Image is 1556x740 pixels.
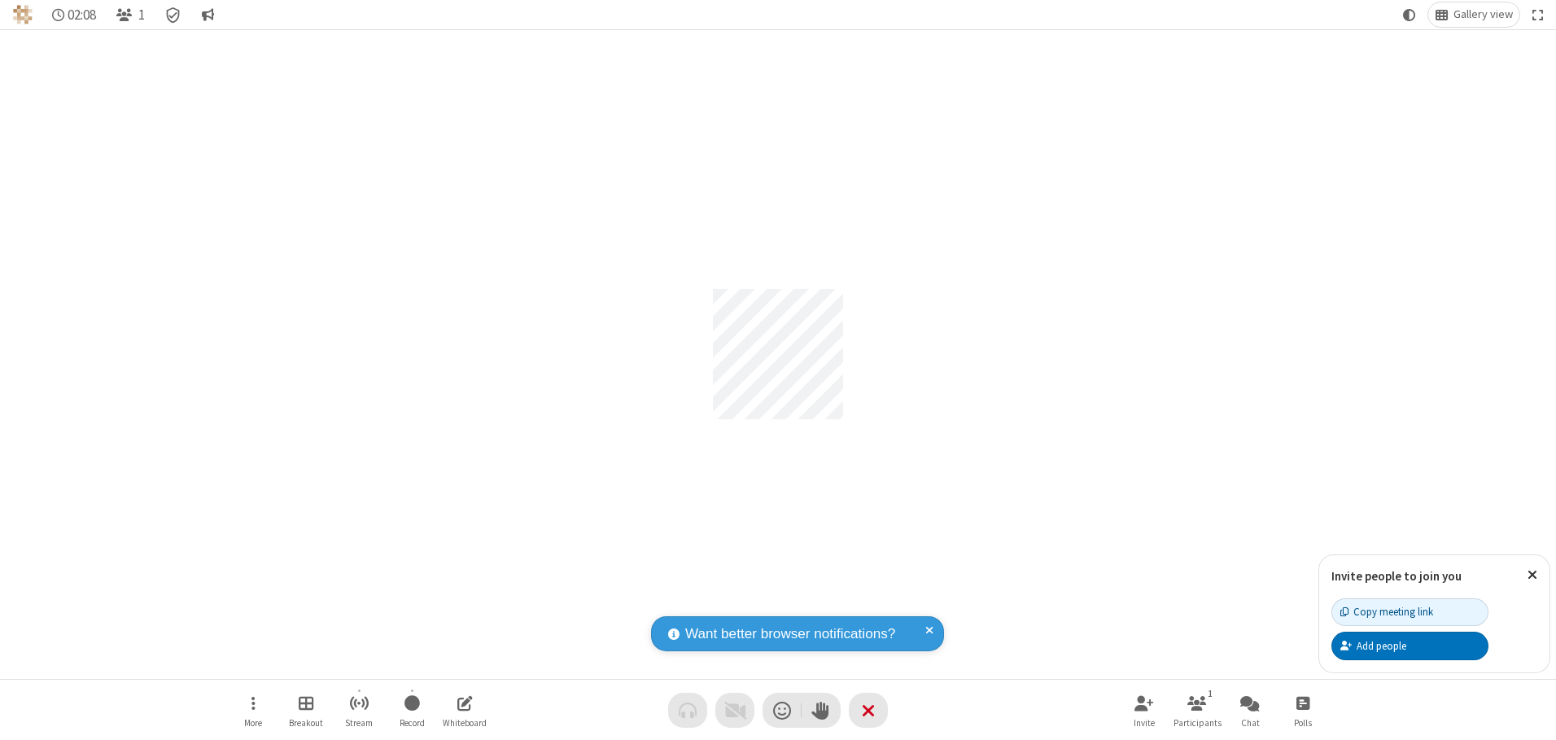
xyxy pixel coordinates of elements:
button: Change layout [1428,2,1519,27]
button: Open shared whiteboard [440,687,489,733]
button: End or leave meeting [849,693,888,728]
span: Polls [1294,718,1312,728]
button: Open poll [1278,687,1327,733]
span: Want better browser notifications? [685,624,895,645]
span: Stream [345,718,373,728]
button: Copy meeting link [1331,598,1488,626]
button: Conversation [194,2,221,27]
button: Invite participants (Alt+I) [1120,687,1169,733]
button: Raise hand [802,693,841,728]
span: 02:08 [68,7,96,23]
button: Add people [1331,632,1488,659]
div: Meeting details Encryption enabled [158,2,189,27]
span: Invite [1134,718,1155,728]
button: Send a reaction [763,693,802,728]
button: Manage Breakout Rooms [282,687,330,733]
img: QA Selenium DO NOT DELETE OR CHANGE [13,5,33,24]
label: Invite people to join you [1331,568,1462,584]
span: Record [400,718,425,728]
button: Start recording [387,687,436,733]
span: Gallery view [1453,8,1513,21]
div: Timer [46,2,103,27]
button: Close popover [1515,555,1549,595]
button: Audio problem - check your Internet connection or call by phone [668,693,707,728]
button: Open participant list [109,2,151,27]
button: Fullscreen [1526,2,1550,27]
button: Open menu [229,687,278,733]
button: Open participant list [1173,687,1222,733]
button: Video [715,693,754,728]
div: 1 [1204,686,1217,701]
span: Participants [1174,718,1222,728]
span: Chat [1241,718,1260,728]
span: Breakout [289,718,323,728]
button: Using system theme [1396,2,1423,27]
div: Copy meeting link [1340,604,1433,620]
button: Open chat [1226,687,1274,733]
span: 1 [138,7,145,23]
span: More [244,718,262,728]
span: Whiteboard [443,718,487,728]
button: Start streaming [334,687,383,733]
